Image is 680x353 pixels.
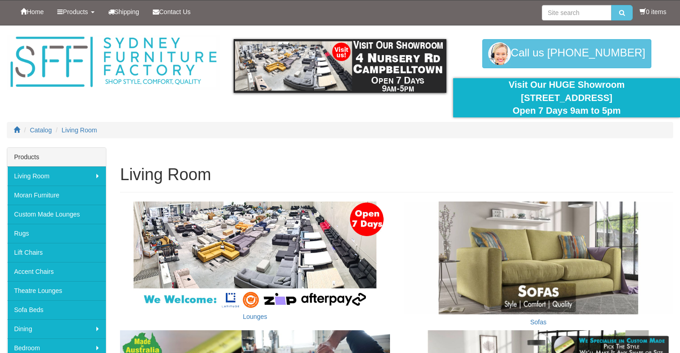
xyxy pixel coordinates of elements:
[27,8,44,15] span: Home
[62,126,97,134] a: Living Room
[7,205,106,224] a: Custom Made Lounges
[640,7,666,16] li: 0 items
[7,35,220,90] img: Sydney Furniture Factory
[50,0,101,23] a: Products
[120,202,390,309] img: Lounges
[7,224,106,243] a: Rugs
[159,8,190,15] span: Contact Us
[234,39,447,93] img: showroom.gif
[530,318,546,326] a: Sofas
[7,281,106,300] a: Theatre Lounges
[7,166,106,186] a: Living Room
[7,186,106,205] a: Moran Furniture
[14,0,50,23] a: Home
[101,0,146,23] a: Shipping
[243,313,267,320] a: Lounges
[542,5,611,20] input: Site search
[404,202,673,314] img: Sofas
[30,126,52,134] a: Catalog
[7,148,106,166] div: Products
[120,166,673,184] h1: Living Room
[115,8,140,15] span: Shipping
[7,319,106,338] a: Dining
[460,78,673,117] div: Visit Our HUGE Showroom [STREET_ADDRESS] Open 7 Days 9am to 5pm
[63,8,88,15] span: Products
[7,243,106,262] a: Lift Chairs
[7,300,106,319] a: Sofa Beds
[146,0,197,23] a: Contact Us
[7,262,106,281] a: Accent Chairs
